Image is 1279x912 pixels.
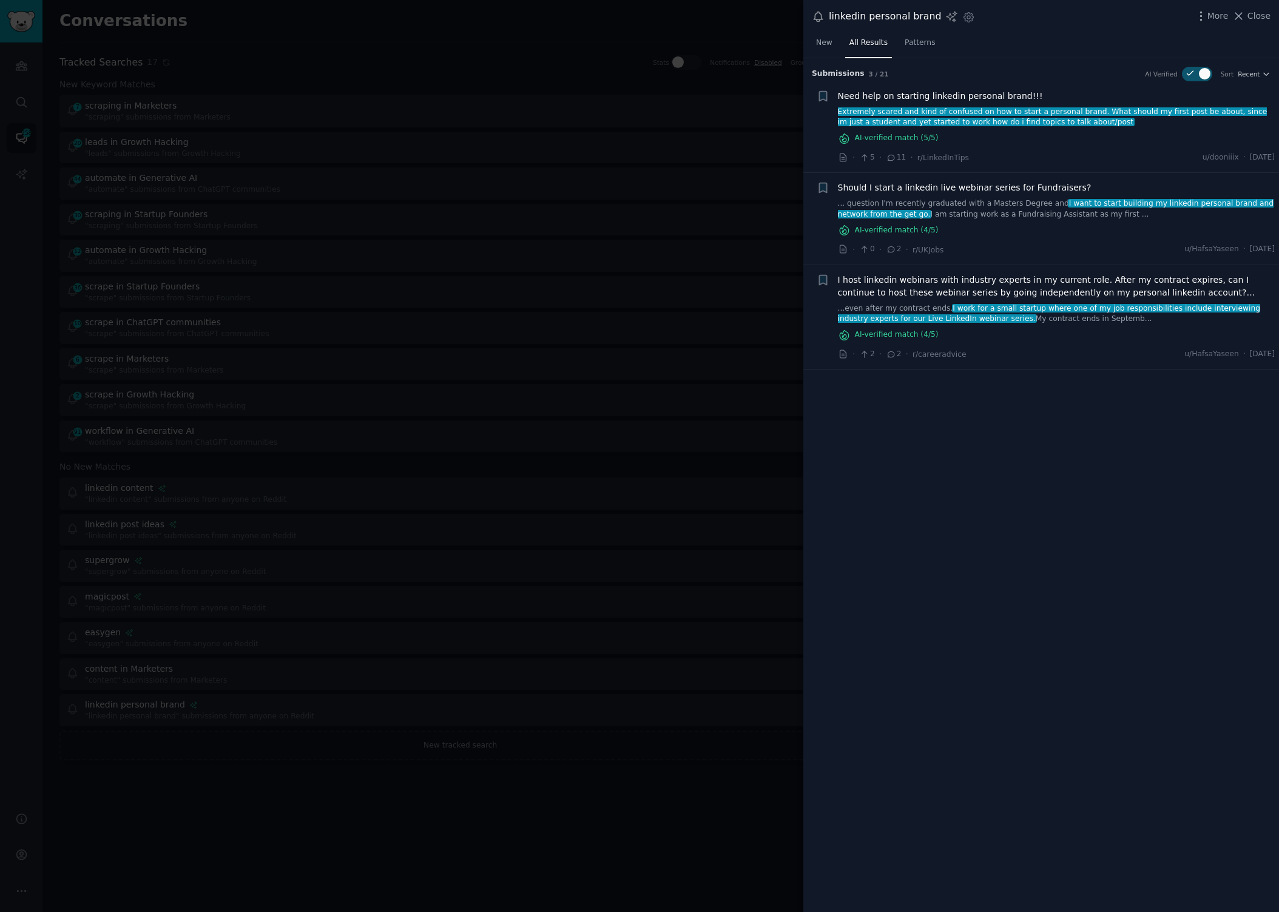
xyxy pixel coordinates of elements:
span: AI-verified match ( 4 /5) [855,329,939,340]
span: 11 [886,152,906,163]
span: · [1243,349,1246,360]
span: · [879,348,882,360]
div: AI Verified [1145,70,1177,78]
span: · [852,348,855,360]
span: · [906,348,908,360]
span: [DATE] [1250,152,1275,163]
div: Sort [1221,70,1234,78]
span: AI-verified match ( 5 /5) [855,133,939,144]
span: · [910,151,913,164]
span: u/HafsaYaseen [1184,349,1238,360]
span: Close [1247,10,1271,22]
span: 2 [886,244,901,255]
a: Extremely scared and kind of confused on how to start a personal brand. What should my first post... [838,107,1275,128]
span: · [879,243,882,256]
span: Extremely scared and kind of confused on how to start a personal brand. What should my first post... [837,107,1267,127]
span: r/careeradvice [913,350,967,359]
span: · [879,151,882,164]
a: Need help on starting linkedin personal brand!!! [838,90,1043,103]
span: · [1243,152,1246,163]
span: 0 [859,244,874,255]
span: · [906,243,908,256]
a: ... question I'm recently graduated with a Masters Degree andI want to start building my linkedin... [838,198,1275,220]
a: New [812,33,837,58]
span: New [816,38,832,49]
span: Patterns [905,38,935,49]
button: Close [1232,10,1271,22]
span: 2 [886,349,901,360]
button: Recent [1238,70,1271,78]
span: More [1207,10,1229,22]
a: All Results [845,33,892,58]
button: More [1195,10,1229,22]
span: r/LinkedInTips [917,154,969,162]
span: r/UKJobs [913,246,943,254]
span: [DATE] [1250,349,1275,360]
span: Recent [1238,70,1260,78]
a: Should I start a linkedin live webinar series for Fundraisers? [838,181,1092,194]
div: linkedin personal brand [829,9,941,24]
span: I want to start building my linkedin personal brand and network from the get go. [838,199,1274,218]
span: All Results [849,38,888,49]
span: · [852,151,855,164]
a: Patterns [900,33,939,58]
span: AI-verified match ( 4 /5) [855,225,939,236]
span: u/dooniiix [1203,152,1239,163]
a: ...even after my contract ends.I work for a small startup where one of my job responsibilities in... [838,303,1275,325]
span: 2 [859,349,874,360]
span: 5 [859,152,874,163]
span: [DATE] [1250,244,1275,255]
span: · [852,243,855,256]
a: I host linkedin webinars with industry experts in my current role. After my contract expires, can... [838,274,1275,299]
span: · [1243,244,1246,255]
span: Submission s [812,69,865,79]
span: 3 / 21 [869,70,889,78]
span: u/HafsaYaseen [1184,244,1238,255]
span: I work for a small startup where one of my job responsibilities include interviewing industry exp... [838,304,1260,323]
